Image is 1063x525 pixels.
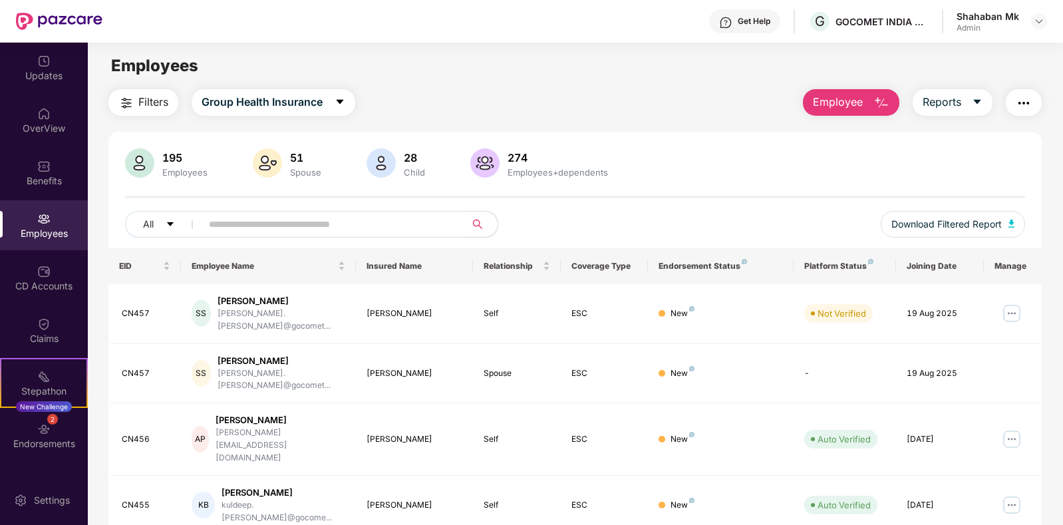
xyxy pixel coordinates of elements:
img: svg+xml;base64,PHN2ZyBpZD0iRW5kb3JzZW1lbnRzIiB4bWxucz0iaHR0cDovL3d3dy53My5vcmcvMjAwMC9zdmciIHdpZH... [37,423,51,436]
th: Coverage Type [561,248,649,284]
span: Download Filtered Report [891,217,1002,232]
div: Spouse [287,167,324,178]
img: svg+xml;base64,PHN2ZyBpZD0iQmVuZWZpdHMiIHhtbG5zPSJodHRwOi8vd3d3LnczLm9yZy8yMDAwL3N2ZyIgd2lkdGg9Ij... [37,160,51,173]
div: Stepathon [1,385,86,398]
div: CN457 [122,307,171,320]
div: Endorsement Status [659,261,783,271]
span: Employee [813,94,863,110]
div: ESC [571,367,638,380]
img: svg+xml;base64,PHN2ZyBpZD0iSGVscC0zMngzMiIgeG1sbnM9Imh0dHA6Ly93d3cudzMub3JnLzIwMDAvc3ZnIiB3aWR0aD... [719,16,732,29]
div: CN456 [122,433,171,446]
div: 19 Aug 2025 [907,367,973,380]
span: All [143,217,154,232]
div: CN455 [122,499,171,512]
img: svg+xml;base64,PHN2ZyB4bWxucz0iaHR0cDovL3d3dy53My5vcmcvMjAwMC9zdmciIHdpZHRoPSI4IiBoZWlnaHQ9IjgiIH... [689,432,694,437]
img: svg+xml;base64,PHN2ZyB4bWxucz0iaHR0cDovL3d3dy53My5vcmcvMjAwMC9zdmciIHhtbG5zOnhsaW5rPSJodHRwOi8vd3... [125,148,154,178]
th: Employee Name [181,248,356,284]
th: EID [108,248,182,284]
div: Settings [30,494,74,507]
img: svg+xml;base64,PHN2ZyB4bWxucz0iaHR0cDovL3d3dy53My5vcmcvMjAwMC9zdmciIHdpZHRoPSI4IiBoZWlnaHQ9IjgiIH... [742,259,747,264]
div: [PERSON_NAME].[PERSON_NAME]@gocomet... [218,307,346,333]
div: [DATE] [907,433,973,446]
th: Insured Name [356,248,472,284]
div: Auto Verified [818,433,871,446]
th: Manage [984,248,1042,284]
button: search [465,211,498,238]
div: [PERSON_NAME] [367,433,462,446]
img: svg+xml;base64,PHN2ZyBpZD0iVXBkYXRlZCIgeG1sbnM9Imh0dHA6Ly93d3cudzMub3JnLzIwMDAvc3ZnIiB3aWR0aD0iMj... [37,55,51,68]
img: svg+xml;base64,PHN2ZyB4bWxucz0iaHR0cDovL3d3dy53My5vcmcvMjAwMC9zdmciIHdpZHRoPSIyNCIgaGVpZ2h0PSIyNC... [118,95,134,111]
div: SS [192,360,210,387]
div: New [671,367,694,380]
div: Self [484,307,550,320]
img: svg+xml;base64,PHN2ZyB4bWxucz0iaHR0cDovL3d3dy53My5vcmcvMjAwMC9zdmciIHhtbG5zOnhsaW5rPSJodHRwOi8vd3... [873,95,889,111]
img: svg+xml;base64,PHN2ZyB4bWxucz0iaHR0cDovL3d3dy53My5vcmcvMjAwMC9zdmciIHdpZHRoPSI4IiBoZWlnaHQ9IjgiIH... [868,259,873,264]
img: svg+xml;base64,PHN2ZyBpZD0iRHJvcGRvd24tMzJ4MzIiIHhtbG5zPSJodHRwOi8vd3d3LnczLm9yZy8yMDAwL3N2ZyIgd2... [1034,16,1044,27]
div: KB [192,492,215,518]
div: Shahaban Mk [957,10,1019,23]
span: caret-down [972,96,983,108]
div: ESC [571,499,638,512]
span: Employee Name [192,261,335,271]
div: Self [484,499,550,512]
div: 19 Aug 2025 [907,307,973,320]
th: Joining Date [896,248,984,284]
div: 195 [160,151,210,164]
div: Get Help [738,16,770,27]
div: 28 [401,151,428,164]
span: EID [119,261,161,271]
span: search [465,219,491,230]
div: [PERSON_NAME] [367,499,462,512]
div: Auto Verified [818,498,871,512]
span: caret-down [166,220,175,230]
div: [PERSON_NAME] [367,367,462,380]
button: Employee [803,89,899,116]
div: AP [192,426,209,452]
div: Employees [160,167,210,178]
img: svg+xml;base64,PHN2ZyBpZD0iQ0RfQWNjb3VudHMiIGRhdGEtbmFtZT0iQ0QgQWNjb3VudHMiIHhtbG5zPSJodHRwOi8vd3... [37,265,51,278]
img: manageButton [1001,494,1022,516]
div: [PERSON_NAME] [218,355,346,367]
img: svg+xml;base64,PHN2ZyBpZD0iU2V0dGluZy0yMHgyMCIgeG1sbnM9Imh0dHA6Ly93d3cudzMub3JnLzIwMDAvc3ZnIiB3aW... [14,494,27,507]
img: manageButton [1001,429,1022,450]
button: Reportscaret-down [913,89,992,116]
div: Child [401,167,428,178]
div: Not Verified [818,307,866,320]
div: New [671,433,694,446]
img: svg+xml;base64,PHN2ZyBpZD0iRW1wbG95ZWVzIiB4bWxucz0iaHR0cDovL3d3dy53My5vcmcvMjAwMC9zdmciIHdpZHRoPS... [37,212,51,226]
div: Employees+dependents [505,167,611,178]
div: Self [484,433,550,446]
div: New [671,499,694,512]
div: Platform Status [804,261,885,271]
div: ESC [571,433,638,446]
div: [PERSON_NAME] [367,307,462,320]
img: svg+xml;base64,PHN2ZyBpZD0iSG9tZSIgeG1sbnM9Imh0dHA6Ly93d3cudzMub3JnLzIwMDAvc3ZnIiB3aWR0aD0iMjAiIG... [37,107,51,120]
div: Spouse [484,367,550,380]
img: svg+xml;base64,PHN2ZyB4bWxucz0iaHR0cDovL3d3dy53My5vcmcvMjAwMC9zdmciIHdpZHRoPSI4IiBoZWlnaHQ9IjgiIH... [689,366,694,371]
td: - [794,344,896,404]
div: 274 [505,151,611,164]
span: Filters [138,94,168,110]
span: G [815,13,825,29]
div: [DATE] [907,499,973,512]
img: svg+xml;base64,PHN2ZyBpZD0iQ2xhaW0iIHhtbG5zPSJodHRwOi8vd3d3LnczLm9yZy8yMDAwL3N2ZyIgd2lkdGg9IjIwIi... [37,317,51,331]
div: 2 [47,414,58,425]
span: Relationship [484,261,540,271]
div: Admin [957,23,1019,33]
span: caret-down [335,96,345,108]
img: svg+xml;base64,PHN2ZyB4bWxucz0iaHR0cDovL3d3dy53My5vcmcvMjAwMC9zdmciIHdpZHRoPSIyNCIgaGVpZ2h0PSIyNC... [1016,95,1032,111]
div: 51 [287,151,324,164]
button: Allcaret-down [125,211,206,238]
div: New [671,307,694,320]
span: Employees [111,56,198,75]
div: New Challenge [16,401,72,412]
div: CN457 [122,367,171,380]
div: [PERSON_NAME] [218,295,346,307]
div: kuldeep.[PERSON_NAME]@gocome... [222,499,345,524]
img: svg+xml;base64,PHN2ZyB4bWxucz0iaHR0cDovL3d3dy53My5vcmcvMjAwMC9zdmciIHhtbG5zOnhsaW5rPSJodHRwOi8vd3... [367,148,396,178]
img: svg+xml;base64,PHN2ZyB4bWxucz0iaHR0cDovL3d3dy53My5vcmcvMjAwMC9zdmciIHhtbG5zOnhsaW5rPSJodHRwOi8vd3... [253,148,282,178]
span: Reports [923,94,961,110]
span: Group Health Insurance [202,94,323,110]
img: manageButton [1001,303,1022,324]
div: [PERSON_NAME].[PERSON_NAME]@gocomet... [218,367,346,393]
